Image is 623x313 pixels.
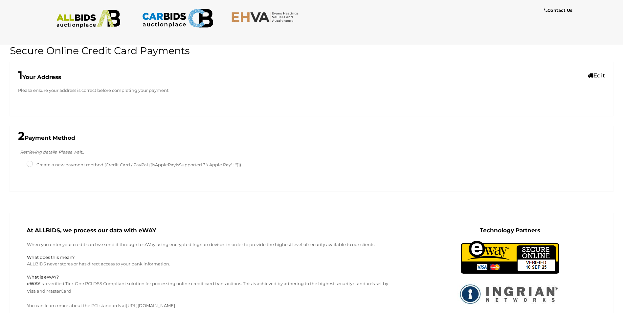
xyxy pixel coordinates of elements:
b: Payment Method [18,135,75,141]
p: is a verified Tier-One PCI DSS Compliant solution for processing online credit card transactions.... [27,280,397,295]
img: ALLBIDS.com.au [53,10,124,28]
img: EHVA.com.au [231,11,302,22]
a: Contact Us [544,7,574,14]
a: [URL][DOMAIN_NAME] [126,303,175,308]
p: Please ensure your address is correct before completing your payment. [18,87,605,94]
p: ALLBIDS never stores or has direct access to your bank information. [27,260,397,268]
label: Create a new payment method (Credit Card / PayPal {{isApplePayIsSupported ? '/ Apple Pay' : ''}}) [27,161,241,169]
span: 1 [18,68,22,82]
b: Technology Partners [480,227,540,234]
b: At ALLBIDS, we process our data with eWAY [27,227,156,234]
h1: Secure Online Credit Card Payments [10,45,613,56]
h5: What is eWAY? [27,275,397,279]
p: You can learn more about the PCI standards at [27,302,397,309]
p: When you enter your credit card we send it through to eWay using encrypted Ingrian devices in ord... [27,241,397,248]
img: Ingrian network [457,280,563,308]
i: Retrieving details. Please wait.. [20,149,84,155]
h5: What does this mean? [27,255,397,260]
img: eWAY Payment Gateway [461,241,559,274]
b: Your Address [18,74,61,80]
b: Contact Us [544,8,572,13]
span: 2 [18,129,25,143]
a: Edit [588,72,605,79]
img: CARBIDS.com.au [142,7,213,30]
strong: eWAY [27,281,40,286]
